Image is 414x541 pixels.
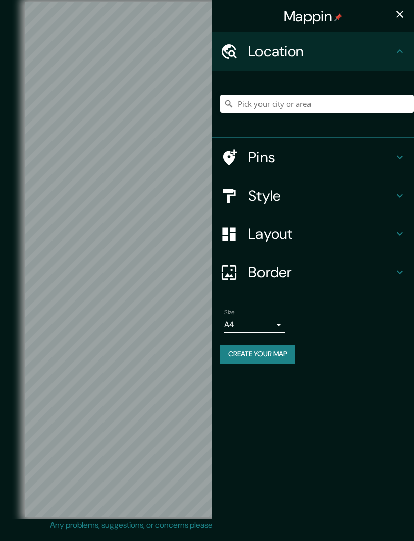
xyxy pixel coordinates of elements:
[334,13,342,21] img: pin-icon.png
[25,2,390,517] canvas: Map
[248,263,394,281] h4: Border
[212,215,414,253] div: Layout
[50,519,360,531] p: Any problems, suggestions, or concerns please email .
[248,42,394,61] h4: Location
[212,176,414,215] div: Style
[212,253,414,291] div: Border
[220,345,295,364] button: Create your map
[224,308,235,317] label: Size
[212,138,414,176] div: Pins
[248,225,394,243] h4: Layout
[324,502,403,530] iframe: Help widget launcher
[248,148,394,166] h4: Pins
[220,95,414,113] input: Pick your city or area
[248,187,394,205] h4: Style
[284,7,342,25] h4: Mappin
[224,317,285,333] div: A4
[212,32,414,71] div: Location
